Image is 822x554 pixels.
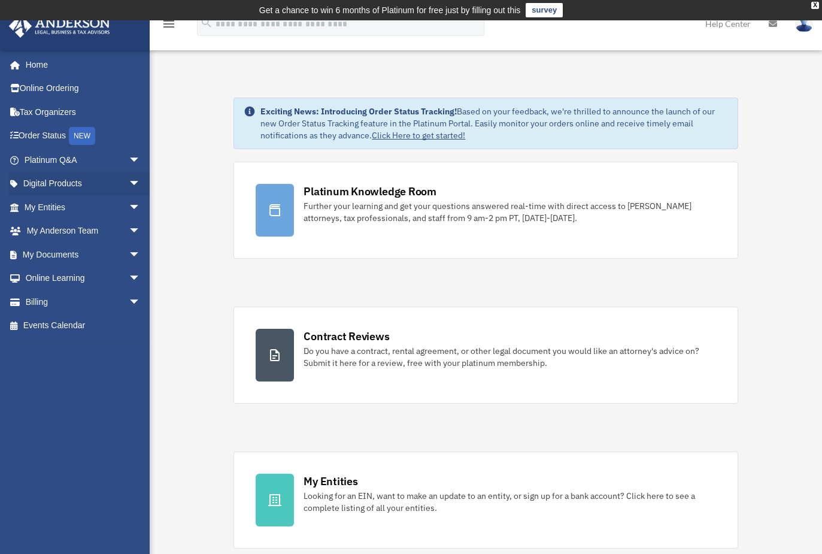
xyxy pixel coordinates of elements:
[304,474,357,489] div: My Entities
[129,172,153,196] span: arrow_drop_down
[129,195,153,220] span: arrow_drop_down
[129,148,153,172] span: arrow_drop_down
[8,148,159,172] a: Platinum Q&Aarrow_drop_down
[795,15,813,32] img: User Pic
[304,490,715,514] div: Looking for an EIN, want to make an update to an entity, or sign up for a bank account? Click her...
[304,345,715,369] div: Do you have a contract, rental agreement, or other legal document you would like an attorney's ad...
[526,3,563,17] a: survey
[8,100,159,124] a: Tax Organizers
[8,290,159,314] a: Billingarrow_drop_down
[233,162,738,259] a: Platinum Knowledge Room Further your learning and get your questions answered real-time with dire...
[8,267,159,290] a: Online Learningarrow_drop_down
[811,2,819,9] div: close
[260,105,727,141] div: Based on your feedback, we're thrilled to announce the launch of our new Order Status Tracking fe...
[233,307,738,404] a: Contract Reviews Do you have a contract, rental agreement, or other legal document you would like...
[129,290,153,314] span: arrow_drop_down
[8,243,159,267] a: My Documentsarrow_drop_down
[304,200,715,224] div: Further your learning and get your questions answered real-time with direct access to [PERSON_NAM...
[304,184,436,199] div: Platinum Knowledge Room
[8,314,159,338] a: Events Calendar
[129,267,153,291] span: arrow_drop_down
[8,53,153,77] a: Home
[5,14,114,38] img: Anderson Advisors Platinum Portal
[304,329,389,344] div: Contract Reviews
[129,219,153,244] span: arrow_drop_down
[69,127,95,145] div: NEW
[129,243,153,267] span: arrow_drop_down
[8,195,159,219] a: My Entitiesarrow_drop_down
[8,124,159,149] a: Order StatusNEW
[162,21,176,31] a: menu
[8,172,159,196] a: Digital Productsarrow_drop_down
[162,17,176,31] i: menu
[200,16,213,29] i: search
[233,452,738,549] a: My Entities Looking for an EIN, want to make an update to an entity, or sign up for a bank accoun...
[260,106,457,117] strong: Exciting News: Introducing Order Status Tracking!
[8,77,159,101] a: Online Ordering
[8,219,159,243] a: My Anderson Teamarrow_drop_down
[259,3,521,17] div: Get a chance to win 6 months of Platinum for free just by filling out this
[372,130,465,141] a: Click Here to get started!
